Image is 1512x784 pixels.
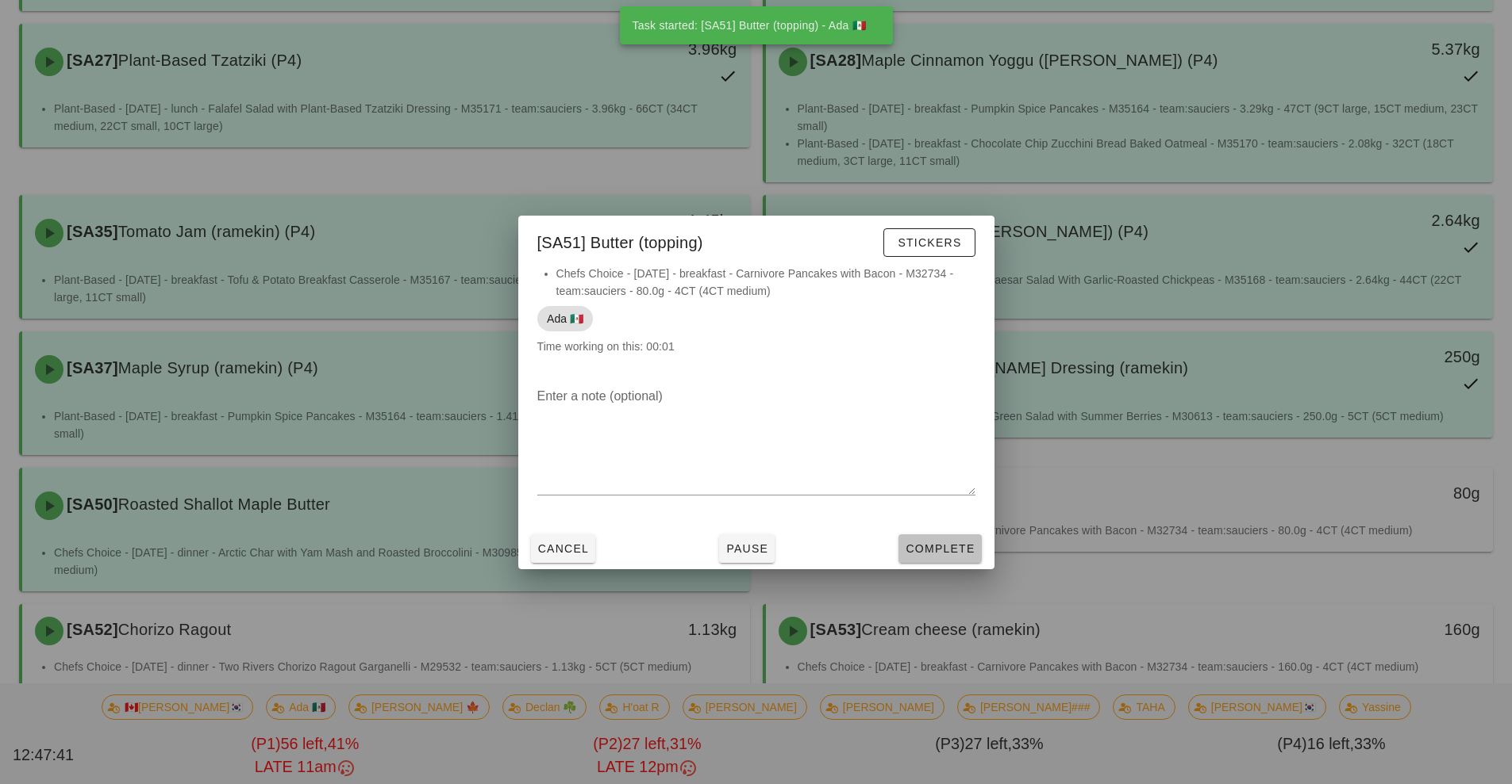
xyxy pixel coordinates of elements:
[547,306,583,331] span: Ada 🇲🇽
[719,534,775,563] button: Pause
[620,6,887,44] div: Task started: [SA51] Butter (topping) - Ada 🇲🇽
[531,534,596,563] button: Cancel
[897,236,961,249] span: Stickers
[518,216,995,265] div: [SA51] Butter (topping)
[905,542,975,555] span: Complete
[883,228,975,257] button: Stickers
[725,542,768,555] span: Pause
[898,534,981,563] button: Complete
[518,265,995,371] div: Time working on this: 00:01
[537,542,590,555] span: Cancel
[556,265,975,300] li: Chefs Choice - [DATE] - breakfast - Carnivore Pancakes with Bacon - M32734 - team:sauciers - 80.0...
